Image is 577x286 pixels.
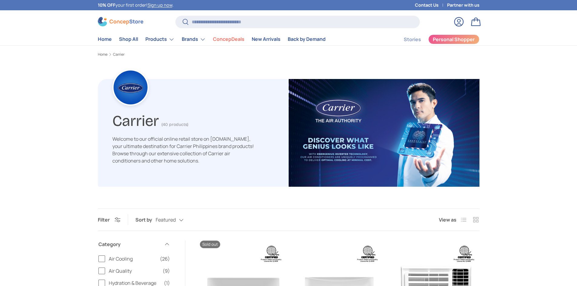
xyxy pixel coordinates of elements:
[439,216,456,223] span: View as
[289,79,479,187] img: carrier-banner-image-concepstore
[161,122,188,127] span: (40 products)
[145,33,174,45] a: Products
[119,33,138,45] a: Shop All
[109,267,159,274] span: Air Quality
[148,2,172,8] a: Sign up now
[428,35,479,44] a: Personal Shopper
[98,241,160,248] span: Category
[109,255,156,262] span: Air Cooling
[112,135,255,164] p: Welcome to our official online retail store on [DOMAIN_NAME], your ultimate destination for Carri...
[98,52,479,57] nav: Breadcrumbs
[178,33,209,45] summary: Brands
[98,2,115,8] strong: 10% OFF
[389,33,479,45] nav: Secondary
[98,33,326,45] nav: Primary
[98,216,121,223] button: Filter
[415,2,447,8] a: Contact Us
[98,233,170,255] summary: Category
[213,33,244,45] a: ConcepDeals
[98,53,108,56] a: Home
[252,33,280,45] a: New Arrivals
[182,33,206,45] a: Brands
[433,37,475,42] span: Personal Shopper
[163,267,170,274] span: (9)
[288,33,326,45] a: Back by Demand
[156,217,176,223] span: Featured
[113,53,124,56] a: Carrier
[447,2,479,8] a: Partner with us
[142,33,178,45] summary: Products
[98,17,143,26] img: ConcepStore
[200,241,220,248] span: Sold out
[112,110,159,130] h1: Carrier
[135,216,156,223] label: Sort by
[98,2,174,8] p: your first order! .
[160,255,170,262] span: (26)
[98,33,112,45] a: Home
[404,34,421,45] a: Stories
[98,216,110,223] span: Filter
[156,215,196,225] button: Featured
